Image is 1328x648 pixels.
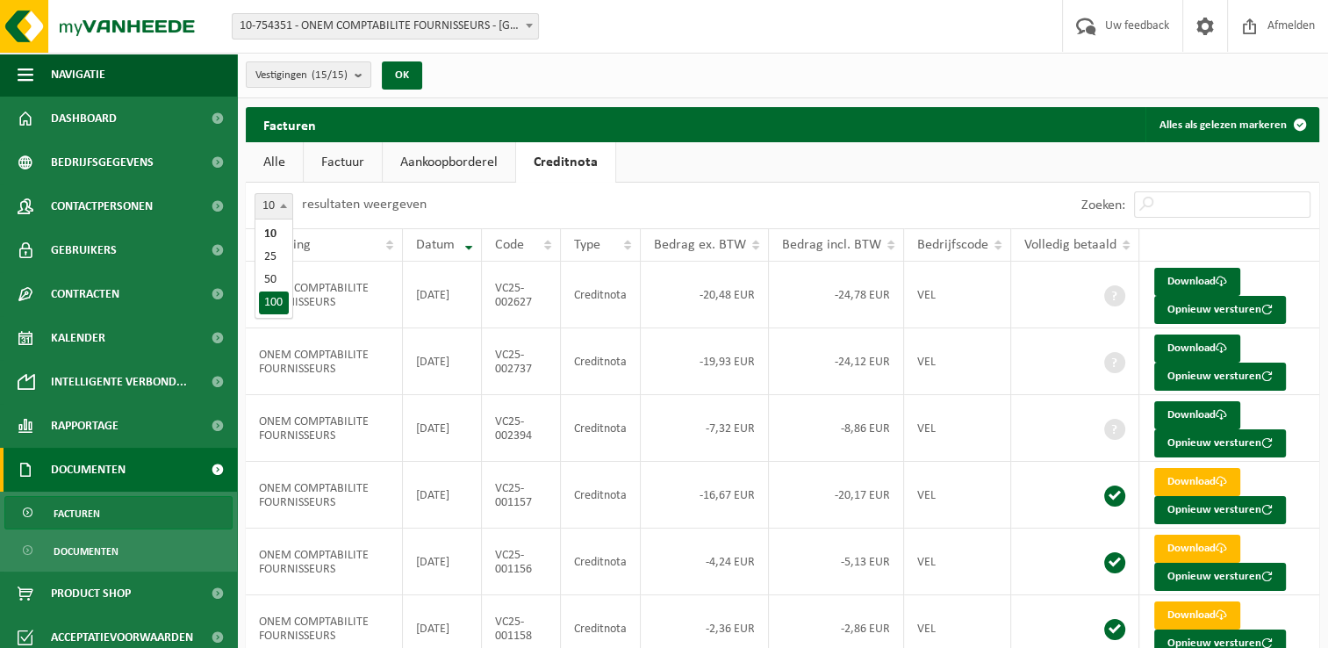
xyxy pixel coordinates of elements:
td: VC25-001156 [482,529,561,595]
span: Rapportage [51,404,118,448]
a: Factuur [304,142,382,183]
span: Facturen [54,497,100,530]
button: OK [382,61,422,90]
td: -20,48 EUR [641,262,769,328]
label: resultaten weergeven [302,198,427,212]
span: Contactpersonen [51,184,153,228]
button: Opnieuw versturen [1154,429,1286,457]
h2: Facturen [246,107,334,141]
a: Download [1154,401,1240,429]
td: VC25-002627 [482,262,561,328]
button: Vestigingen(15/15) [246,61,371,88]
td: [DATE] [403,262,482,328]
span: Contracten [51,272,119,316]
span: Bedrag incl. BTW [782,238,881,252]
li: 10 [259,223,289,246]
span: 10-754351 - ONEM COMPTABILITE FOURNISSEURS - BRUXELLES [232,13,539,40]
td: Creditnota [561,328,641,395]
td: -5,13 EUR [769,529,904,595]
td: -24,78 EUR [769,262,904,328]
span: Kalender [51,316,105,360]
button: Opnieuw versturen [1154,296,1286,324]
td: ONEM COMPTABILITE FOURNISSEURS [246,462,403,529]
td: ONEM COMPTABILITE FOURNISSEURS [246,262,403,328]
td: -16,67 EUR [641,462,769,529]
td: [DATE] [403,395,482,462]
span: Datum [416,238,455,252]
span: Type [574,238,600,252]
span: 10 [255,193,293,220]
span: Bedrijfsgegevens [51,140,154,184]
td: -4,24 EUR [641,529,769,595]
span: Bedrijfscode [917,238,988,252]
td: Creditnota [561,262,641,328]
button: Opnieuw versturen [1154,496,1286,524]
span: Gebruikers [51,228,117,272]
td: VEL [904,262,1011,328]
a: Download [1154,335,1240,363]
span: Dashboard [51,97,117,140]
button: Opnieuw versturen [1154,363,1286,391]
a: Download [1154,535,1240,563]
span: Bedrag ex. BTW [654,238,746,252]
td: Creditnota [561,395,641,462]
button: Opnieuw versturen [1154,563,1286,591]
span: Product Shop [51,572,131,616]
a: Alle [246,142,303,183]
a: Download [1154,601,1240,630]
a: Aankoopborderel [383,142,515,183]
td: -19,93 EUR [641,328,769,395]
td: -20,17 EUR [769,462,904,529]
td: Creditnota [561,462,641,529]
span: 10 [255,194,292,219]
td: -7,32 EUR [641,395,769,462]
td: -8,86 EUR [769,395,904,462]
td: [DATE] [403,529,482,595]
td: VEL [904,529,1011,595]
button: Alles als gelezen markeren [1145,107,1317,142]
td: VC25-001157 [482,462,561,529]
span: Documenten [51,448,126,492]
a: Facturen [4,496,233,529]
li: 25 [259,246,289,269]
td: -24,12 EUR [769,328,904,395]
td: VEL [904,395,1011,462]
td: VEL [904,328,1011,395]
a: Download [1154,268,1240,296]
td: ONEM COMPTABILITE FOURNISSEURS [246,395,403,462]
label: Zoeken: [1081,198,1125,212]
td: [DATE] [403,328,482,395]
td: Creditnota [561,529,641,595]
td: VC25-002394 [482,395,561,462]
span: Volledig betaald [1024,238,1116,252]
td: VC25-002737 [482,328,561,395]
span: Code [495,238,524,252]
span: Vestigingen [255,62,348,89]
span: Intelligente verbond... [51,360,187,404]
li: 100 [259,292,289,314]
td: VEL [904,462,1011,529]
a: Download [1154,468,1240,496]
td: ONEM COMPTABILITE FOURNISSEURS [246,328,403,395]
a: Documenten [4,534,233,567]
span: Documenten [54,535,118,568]
li: 50 [259,269,289,292]
span: 10-754351 - ONEM COMPTABILITE FOURNISSEURS - BRUXELLES [233,14,538,39]
td: [DATE] [403,462,482,529]
td: ONEM COMPTABILITE FOURNISSEURS [246,529,403,595]
span: Navigatie [51,53,105,97]
count: (15/15) [312,69,348,81]
a: Creditnota [516,142,615,183]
